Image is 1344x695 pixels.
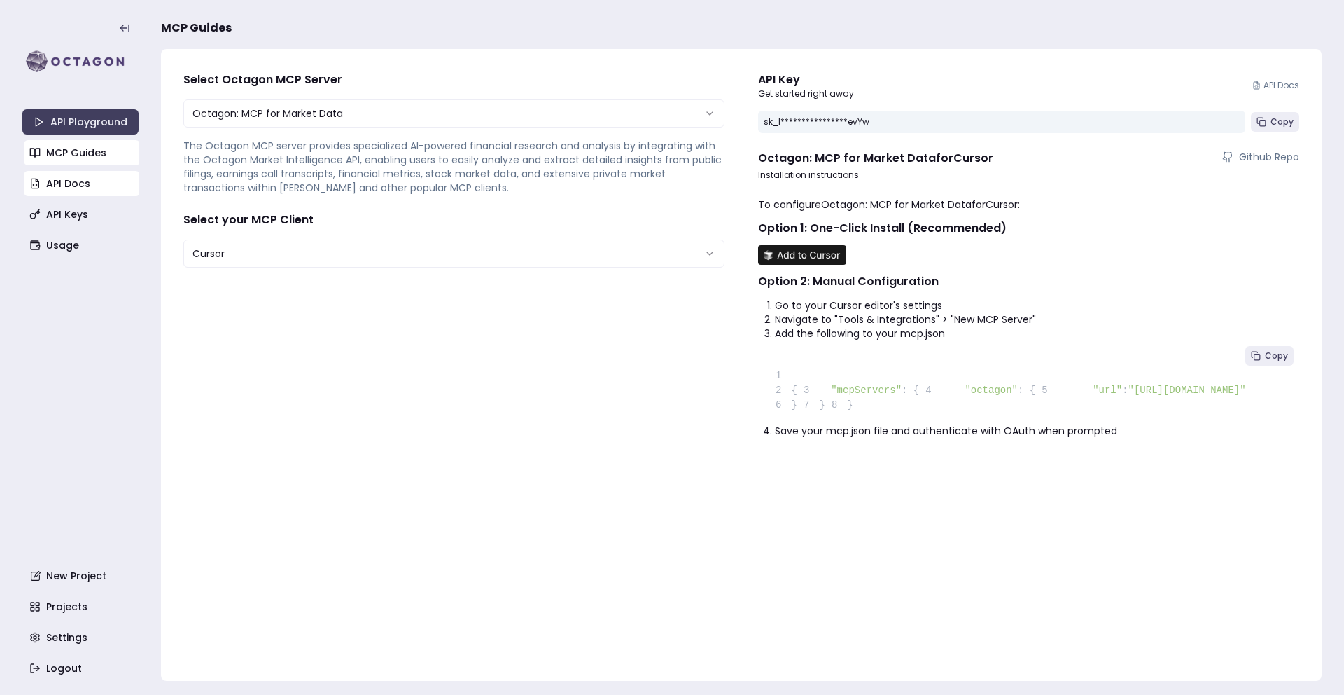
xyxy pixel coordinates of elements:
span: Github Repo [1239,150,1299,164]
span: "url" [1093,385,1122,396]
li: Go to your Cursor editor's settings [775,298,1299,312]
li: Add the following to your mcp.json [775,326,1299,340]
img: Install MCP Server [758,245,846,265]
span: } [769,399,797,411]
span: 4 [919,383,941,398]
h2: Option 1: One-Click Install (Recommended) [758,220,1299,237]
a: API Playground [22,109,139,135]
span: 1 [769,369,792,383]
a: API Docs [24,171,140,196]
span: "mcpServers" [831,385,902,396]
p: Get started right away [758,88,854,99]
li: Save your mcp.json file and authenticate with OAuth when prompted [775,424,1299,438]
div: API Key [758,71,854,88]
p: To configure Octagon: MCP for Market Data for Cursor : [758,198,1299,212]
a: API Docs [1252,80,1299,91]
span: { [769,385,797,396]
button: Copy [1245,346,1294,366]
p: Installation instructions [758,170,1299,181]
span: 2 [769,383,792,398]
a: MCP Guides [24,140,140,165]
a: API Keys [24,202,140,227]
span: "[URL][DOMAIN_NAME]" [1128,385,1246,396]
span: : [1122,385,1128,396]
span: MCP Guides [161,20,232,36]
span: 7 [797,398,820,413]
span: "octagon" [965,385,1018,396]
span: } [825,399,853,411]
p: The Octagon MCP server provides specialized AI-powered financial research and analysis by integra... [183,139,724,195]
span: } [797,399,825,411]
span: 6 [769,398,792,413]
a: Usage [24,233,140,258]
button: Copy [1251,112,1299,132]
span: 3 [797,383,820,398]
span: : { [902,385,919,396]
span: Copy [1270,116,1294,128]
h2: Option 2: Manual Configuration [758,273,1299,290]
span: 5 [1035,383,1058,398]
a: Settings [24,625,140,650]
span: : { [1018,385,1035,396]
a: Projects [24,594,140,619]
span: Copy [1265,350,1288,362]
a: Github Repo [1222,150,1299,164]
li: Navigate to "Tools & Integrations" > "New MCP Server" [775,312,1299,326]
h4: Select your MCP Client [183,212,724,228]
h4: Select Octagon MCP Server [183,71,724,88]
a: New Project [24,563,140,589]
h4: Octagon: MCP for Market Data for Cursor [758,150,993,167]
img: logo-rect-yK7x_WSZ.svg [22,48,139,76]
a: Logout [24,656,140,681]
span: 8 [825,398,848,413]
